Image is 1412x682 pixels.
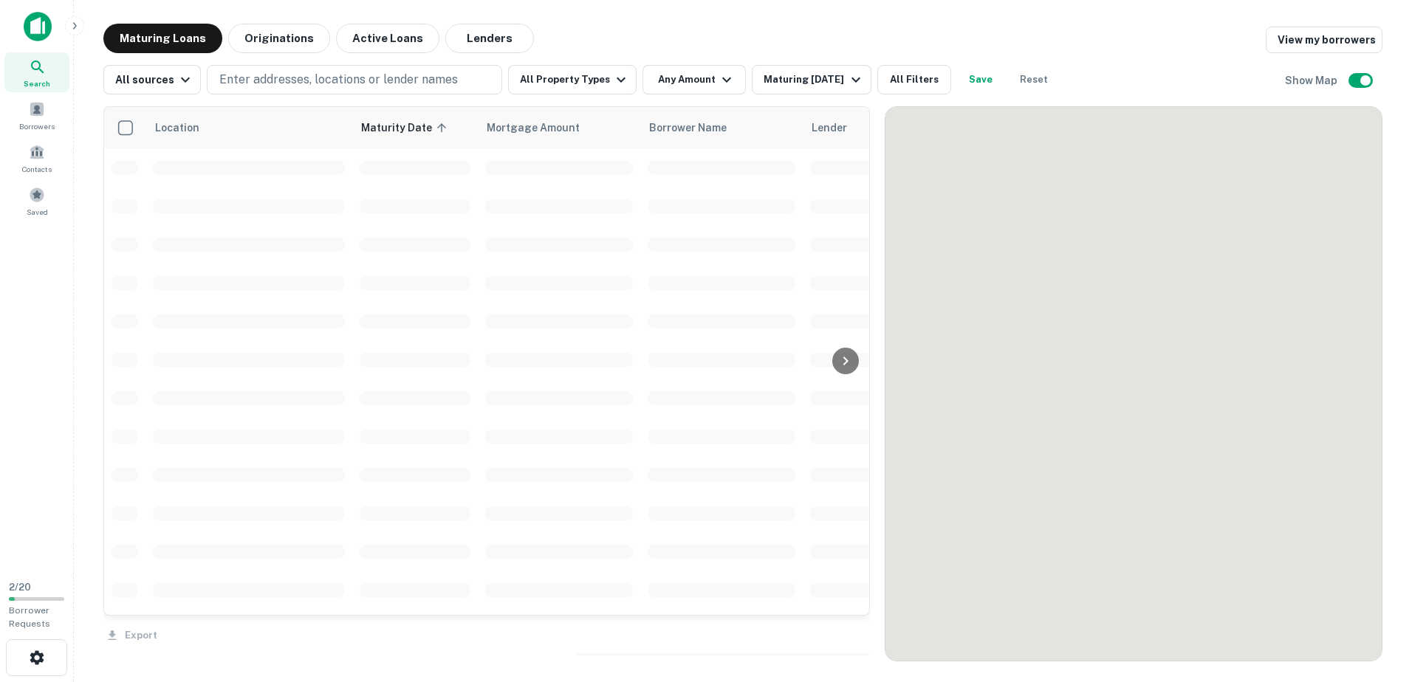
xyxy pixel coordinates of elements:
[9,605,50,629] span: Borrower Requests
[154,119,199,137] span: Location
[115,71,194,89] div: All sources
[1285,72,1340,89] h6: Show Map
[640,107,803,148] th: Borrower Name
[336,24,439,53] button: Active Loans
[19,120,55,132] span: Borrowers
[4,52,69,92] a: Search
[764,71,864,89] div: Maturing [DATE]
[22,163,52,175] span: Contacts
[752,65,871,94] button: Maturing [DATE]
[361,119,451,137] span: Maturity Date
[4,181,69,221] a: Saved
[1010,65,1058,94] button: Reset
[642,65,746,94] button: Any Amount
[812,119,847,137] span: Lender
[649,119,727,137] span: Borrower Name
[145,107,352,148] th: Location
[9,582,31,593] span: 2 / 20
[352,107,478,148] th: Maturity Date
[103,65,201,94] button: All sources
[27,206,48,218] span: Saved
[487,119,599,137] span: Mortgage Amount
[445,24,534,53] button: Lenders
[228,24,330,53] button: Originations
[24,77,50,89] span: Search
[877,65,951,94] button: All Filters
[478,107,640,148] th: Mortgage Amount
[508,65,637,94] button: All Property Types
[207,65,502,94] button: Enter addresses, locations or lender names
[103,24,222,53] button: Maturing Loans
[803,107,1039,148] th: Lender
[1266,27,1382,53] a: View my borrowers
[957,65,1004,94] button: Save your search to get updates of matches that match your search criteria.
[4,95,69,135] a: Borrowers
[24,12,52,41] img: capitalize-icon.png
[4,138,69,178] a: Contacts
[1338,564,1412,635] iframe: Chat Widget
[219,71,458,89] p: Enter addresses, locations or lender names
[885,107,1382,661] div: 0 0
